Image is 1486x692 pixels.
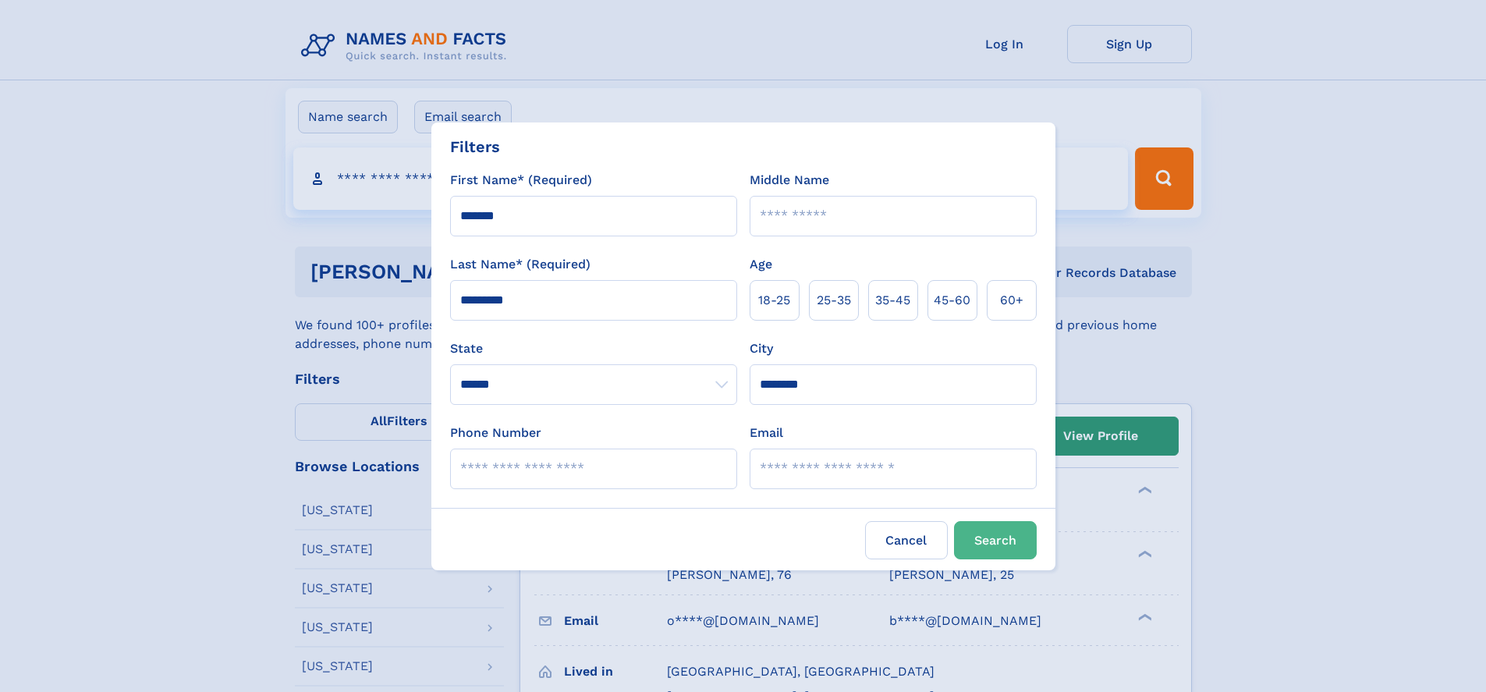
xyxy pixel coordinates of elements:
[1000,291,1023,310] span: 60+
[750,339,773,358] label: City
[954,521,1037,559] button: Search
[875,291,910,310] span: 35‑45
[750,171,829,190] label: Middle Name
[450,255,590,274] label: Last Name* (Required)
[450,135,500,158] div: Filters
[450,171,592,190] label: First Name* (Required)
[750,424,783,442] label: Email
[934,291,970,310] span: 45‑60
[450,339,737,358] label: State
[817,291,851,310] span: 25‑35
[450,424,541,442] label: Phone Number
[865,521,948,559] label: Cancel
[750,255,772,274] label: Age
[758,291,790,310] span: 18‑25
